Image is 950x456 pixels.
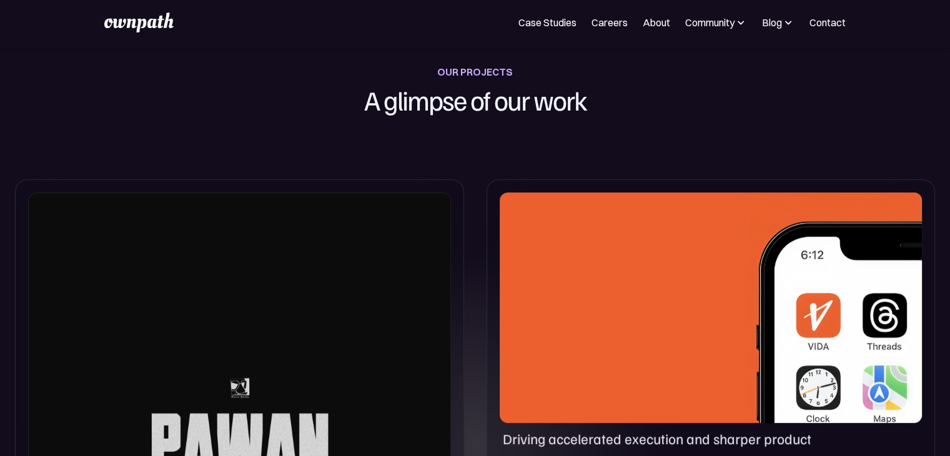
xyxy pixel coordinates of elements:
div: Community [685,15,735,30]
a: Careers [591,15,628,30]
div: Community [685,15,747,30]
div: Blog [762,15,794,30]
a: Contact [809,15,846,30]
h1: A glimpse of our work [302,81,649,119]
a: About [643,15,670,30]
a: Case Studies [518,15,576,30]
div: OUR PROJECTS [437,63,513,81]
div: Blog [762,15,782,30]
